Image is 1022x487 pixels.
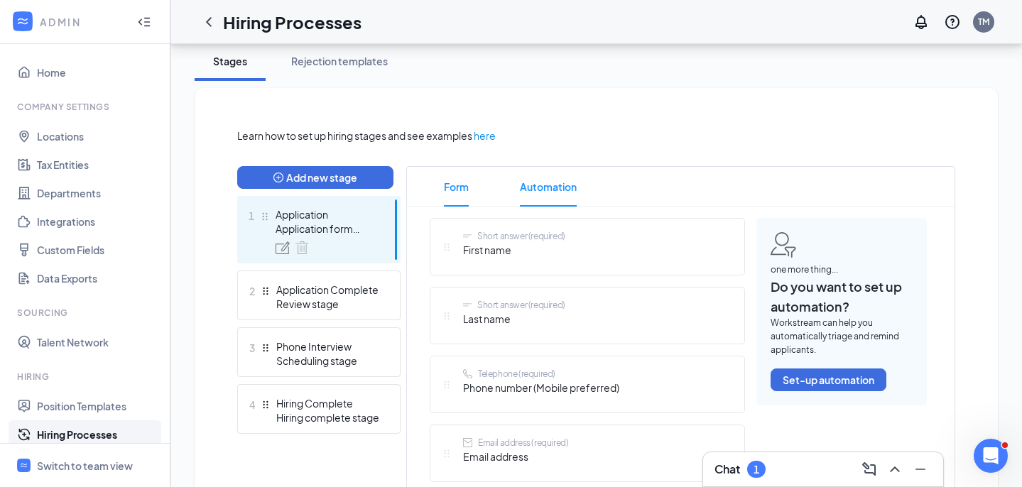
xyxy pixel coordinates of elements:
div: Telephone (required) [478,368,555,380]
svg: Minimize [912,461,929,478]
div: Hiring complete stage [276,410,380,425]
span: Workstream can help you automatically triage and remind applicants. [771,317,913,357]
div: Short answer (required) [477,299,565,311]
div: Rejection templates [291,54,388,68]
div: Switch to team view [37,459,133,473]
span: First name [463,242,565,258]
a: Locations [37,122,158,151]
svg: Drag [261,400,271,410]
svg: ChevronLeft [200,13,217,31]
button: ChevronUp [884,458,906,481]
svg: Drag [260,212,270,221]
span: plus-circle [273,173,283,182]
h3: Chat [714,461,740,477]
span: Learn how to set up hiring stages and see examples [237,128,472,143]
svg: ComposeMessage [861,461,878,478]
svg: Collapse [137,15,151,29]
div: Sourcing [17,307,156,319]
svg: WorkstreamLogo [19,461,28,470]
span: 1 [249,207,254,224]
svg: ChevronUp [886,461,903,478]
div: ADMIN [40,15,124,29]
div: Stages [209,54,251,68]
div: Hiring Complete [276,396,380,410]
svg: Drag [261,286,271,296]
span: 3 [249,339,255,356]
a: Position Templates [37,392,158,420]
a: Talent Network [37,328,158,356]
a: Data Exports [37,264,158,292]
a: here [474,128,496,143]
svg: Drag [442,242,452,252]
button: Minimize [909,458,932,481]
svg: Drag [442,311,452,321]
div: 1 [754,464,759,476]
a: Custom Fields [37,236,158,264]
svg: WorkstreamLogo [16,14,30,28]
div: Review stage [276,297,380,311]
div: Application Complete [276,283,380,297]
svg: Drag [442,449,452,459]
svg: QuestionInfo [944,13,961,31]
span: Do you want to set up automation? [771,277,913,317]
span: Email address [463,449,568,464]
div: Application form stage [276,221,379,236]
div: Application [276,207,379,221]
span: Form [444,167,469,207]
h1: Hiring Processes [223,10,361,34]
svg: Drag [261,343,271,353]
span: 4 [249,396,255,413]
div: Company Settings [17,101,156,113]
button: Set-up automation [771,368,886,391]
div: Hiring [17,371,156,383]
iframe: Intercom live chat [974,439,1008,473]
a: Hiring Processes [37,420,158,449]
span: Last name [463,311,565,327]
div: Scheduling stage [276,354,380,368]
span: one more thing... [771,263,913,277]
span: Phone number (Mobile preferred) [463,380,619,395]
div: Phone Interview [276,339,380,354]
a: Departments [37,179,158,207]
div: Email address (required) [478,437,568,449]
button: plus-circleAdd new stage [237,166,393,189]
a: Tax Entities [37,151,158,179]
svg: Notifications [913,13,930,31]
div: Short answer (required) [477,230,565,242]
span: 2 [249,283,255,300]
a: Integrations [37,207,158,236]
svg: Drag [442,380,452,390]
span: Automation [520,167,577,207]
button: ComposeMessage [858,458,881,481]
a: Home [37,58,158,87]
div: TM [978,16,989,28]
